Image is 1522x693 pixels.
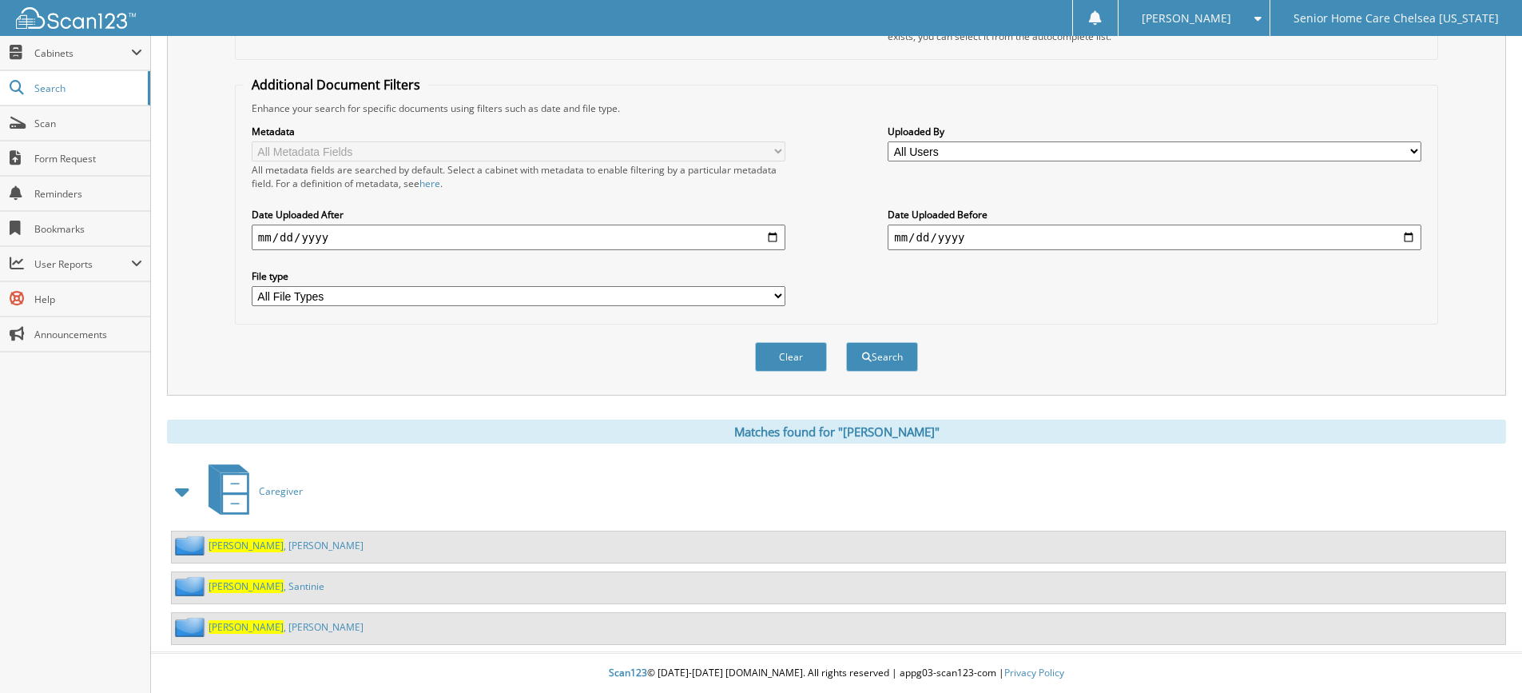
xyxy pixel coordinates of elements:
[252,208,785,221] label: Date Uploaded After
[1142,14,1231,23] span: [PERSON_NAME]
[846,342,918,372] button: Search
[244,102,1429,115] div: Enhance your search for specific documents using filters such as date and file type.
[34,46,131,60] span: Cabinets
[199,460,303,523] a: Caregiver
[888,208,1421,221] label: Date Uploaded Before
[34,82,140,95] span: Search
[209,539,364,552] a: [PERSON_NAME], [PERSON_NAME]
[1442,616,1522,693] iframe: Chat Widget
[175,617,209,637] img: folder2.png
[252,269,785,283] label: File type
[244,76,428,94] legend: Additional Document Filters
[175,536,209,556] img: folder2.png
[16,7,136,29] img: scan123-logo-white.svg
[34,328,142,341] span: Announcements
[259,484,303,498] span: Caregiver
[34,187,142,201] span: Reminders
[209,539,284,552] span: [PERSON_NAME]
[419,177,440,190] a: here
[34,117,142,130] span: Scan
[755,342,827,372] button: Clear
[252,163,785,190] div: All metadata fields are searched by default. Select a cabinet with metadata to enable filtering b...
[209,579,284,593] span: [PERSON_NAME]
[888,125,1421,138] label: Uploaded By
[209,620,284,634] span: [PERSON_NAME]
[209,620,364,634] a: [PERSON_NAME], [PERSON_NAME]
[252,225,785,250] input: start
[167,420,1506,444] div: Matches found for "[PERSON_NAME]"
[34,293,142,306] span: Help
[609,666,647,679] span: Scan123
[151,654,1522,693] div: © [DATE]-[DATE] [DOMAIN_NAME]. All rights reserved | appg03-scan123-com |
[1004,666,1064,679] a: Privacy Policy
[34,222,142,236] span: Bookmarks
[888,225,1421,250] input: end
[252,125,785,138] label: Metadata
[1294,14,1499,23] span: Senior Home Care Chelsea [US_STATE]
[34,152,142,165] span: Form Request
[175,576,209,596] img: folder2.png
[34,257,131,271] span: User Reports
[209,579,324,593] a: [PERSON_NAME], Santinie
